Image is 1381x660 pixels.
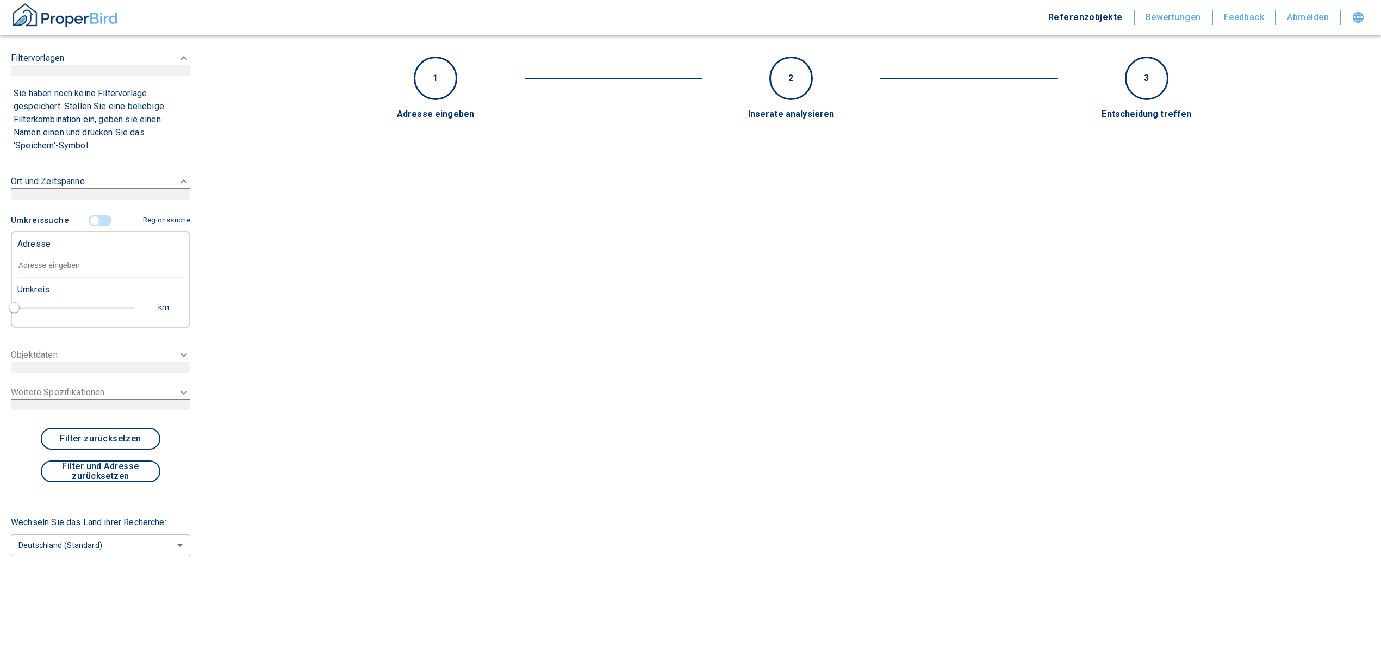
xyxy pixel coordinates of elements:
button: ProperBird Logo and Home Button [11,2,120,33]
p: Adresse [17,238,51,251]
button: Bewertungen [1135,10,1213,25]
p: Filtervorlagen [11,52,64,65]
div: Weitere Spezifikationen [11,379,190,417]
div: Filtervorlagen [11,210,190,333]
button: Filter und Adresse zurücksetzen [41,460,160,482]
p: 3 [1144,72,1149,85]
p: Umkreis [17,283,49,296]
div: Deutschland (Standard) [11,531,190,559]
p: Ort und Zeitspanne [11,175,85,188]
div: Objektdaten [11,342,190,379]
button: Abmelden [1276,10,1341,25]
div: Entscheidung treffen [1013,108,1280,121]
p: Weitere Spezifikationen [11,386,104,399]
div: Adresse eingeben [302,108,569,121]
p: Sie haben noch keine Filtervorlage gespeichert. Stellen Sie eine beliebige Filterkombination ein,... [14,87,188,152]
button: Referenzobjekte [1037,10,1135,25]
div: Ort und Zeitspanne [11,164,190,210]
img: ProperBird Logo and Home Button [11,2,120,29]
div: Inserate analysieren [658,108,925,121]
p: 1 [433,72,438,85]
div: Filtervorlagen [11,87,190,155]
button: km [139,300,174,316]
p: 2 [788,72,793,85]
button: Feedback [1213,10,1277,25]
p: Objektdaten [11,348,58,362]
input: Adresse eingeben [17,253,184,278]
div: Filtervorlagen [11,41,190,87]
button: Filter zurücksetzen [41,428,160,450]
div: km [161,301,171,314]
button: Regionssuche [143,214,190,227]
button: Umkreissuche [11,213,69,227]
p: Wechseln Sie das Land ihrer Recherche: [11,516,190,529]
